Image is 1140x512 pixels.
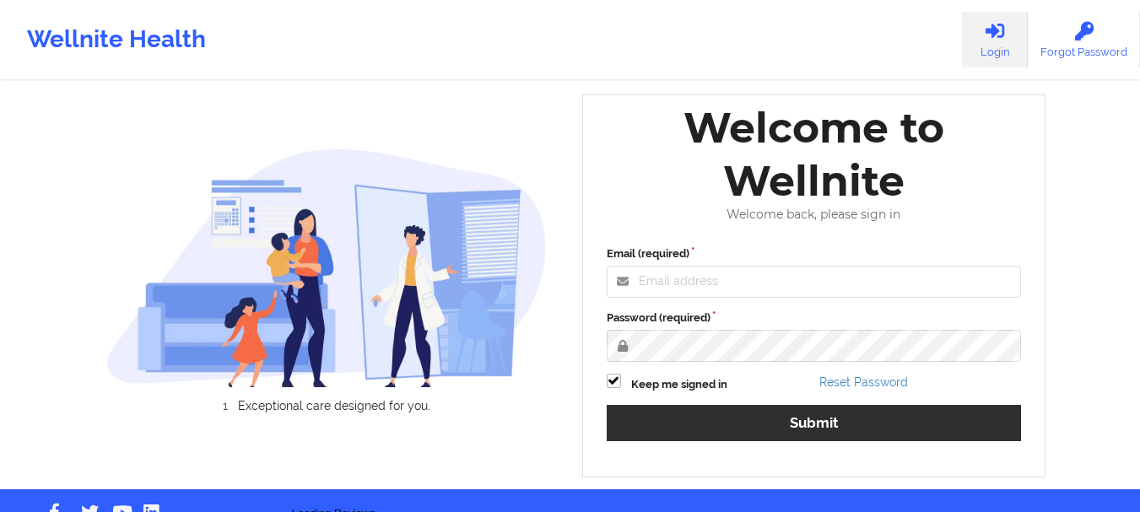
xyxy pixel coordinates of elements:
div: Welcome back, please sign in [595,207,1034,222]
label: Email (required) [607,245,1022,262]
a: Forgot Password [1028,12,1140,67]
li: Exceptional care designed for you. [122,399,547,412]
label: Keep me signed in [631,376,727,393]
input: Email address [607,266,1022,298]
div: Welcome to Wellnite [595,101,1034,207]
a: Login [962,12,1028,67]
button: Submit [607,405,1022,441]
label: Password (required) [607,310,1022,326]
img: wellnite-auth-hero_200.c722682e.png [106,148,547,386]
a: Reset Password [819,375,908,389]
